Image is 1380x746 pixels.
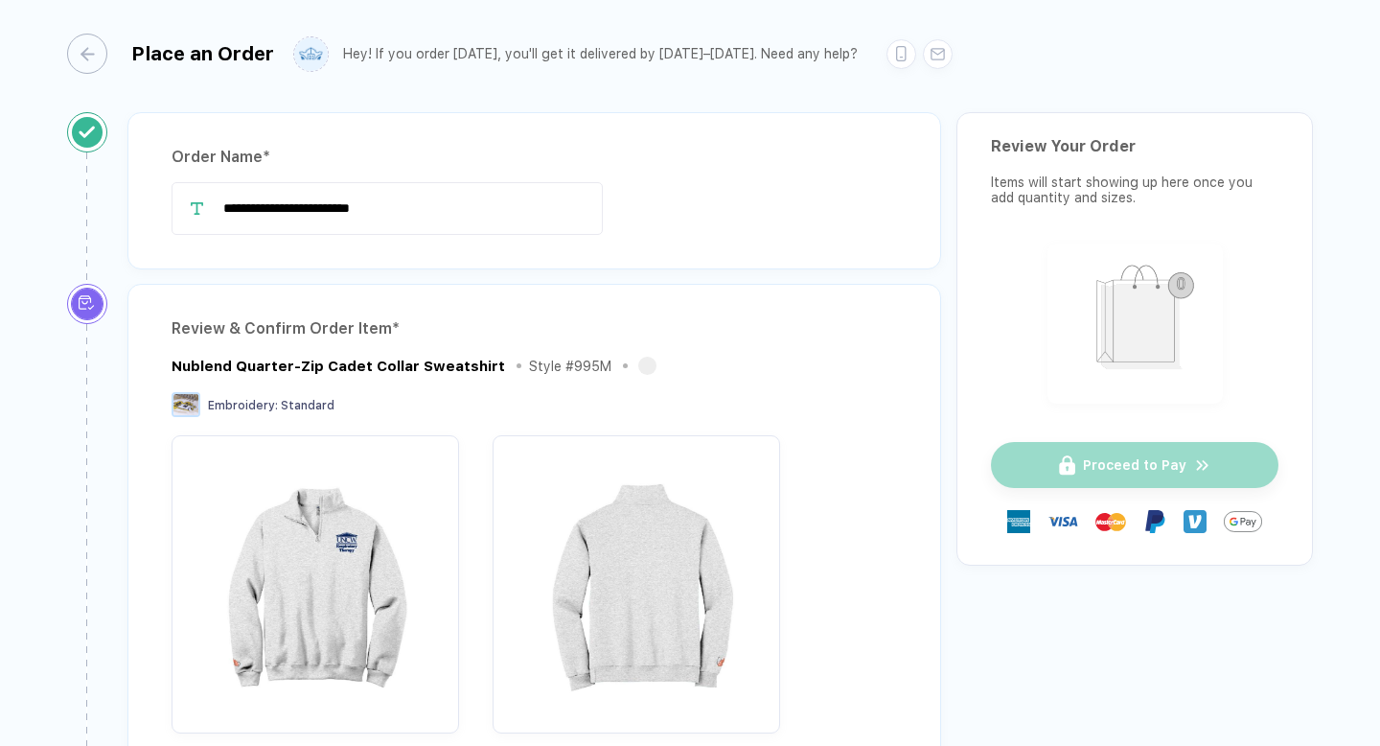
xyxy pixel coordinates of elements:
[172,142,897,173] div: Order Name
[1095,506,1126,537] img: master-card
[294,37,328,71] img: user profile
[181,445,449,713] img: 1753125205038bahmn_nt_front.png
[1007,510,1030,533] img: express
[991,175,1278,205] div: Items will start showing up here once you add quantity and sizes.
[1224,502,1262,541] img: GPay
[529,359,611,374] div: Style # 995M
[1184,510,1207,533] img: Venmo
[1056,252,1214,391] img: shopping_bag.png
[208,399,278,412] span: Embroidery :
[172,314,897,344] div: Review & Confirm Order Item
[172,358,505,375] div: Nublend Quarter-Zip Cadet Collar Sweatshirt
[1143,510,1166,533] img: Paypal
[502,445,770,713] img: 1753125205038paefs_nt_back.png
[1047,506,1078,537] img: visa
[991,137,1278,155] div: Review Your Order
[172,392,200,417] img: Embroidery
[131,42,274,65] div: Place an Order
[343,46,858,62] div: Hey! If you order [DATE], you'll get it delivered by [DATE]–[DATE]. Need any help?
[281,399,334,412] span: Standard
